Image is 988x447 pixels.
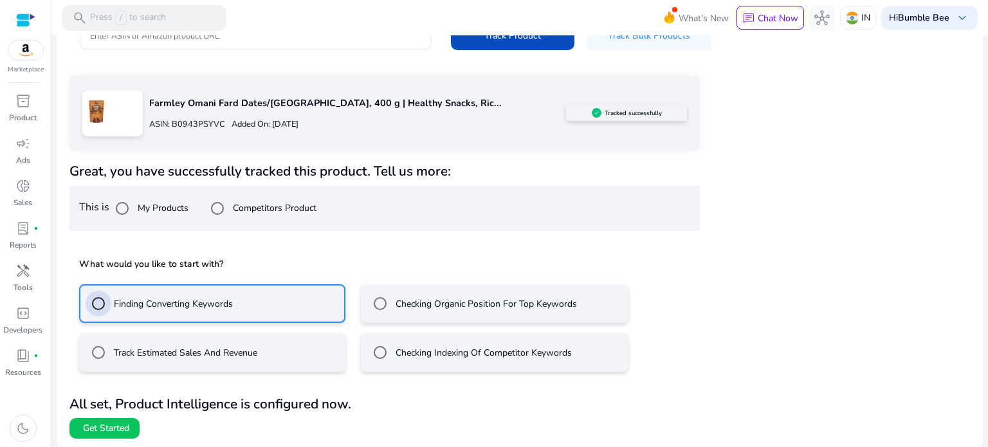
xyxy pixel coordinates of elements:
[846,12,859,24] img: in.svg
[5,367,41,378] p: Resources
[135,201,188,215] label: My Products
[814,10,830,26] span: hub
[33,353,39,358] span: fiber_manual_record
[15,348,31,363] span: book_4
[14,197,32,208] p: Sales
[15,221,31,236] span: lab_profile
[16,154,30,166] p: Ads
[758,12,798,24] p: Chat Now
[111,346,257,360] label: Track Estimated Sales And Revenue
[3,324,42,336] p: Developers
[15,306,31,321] span: code_blocks
[115,11,127,25] span: /
[69,186,700,231] div: This is
[451,21,574,50] button: Track Product
[587,21,711,50] button: Track Bulk Products
[225,118,298,131] p: Added On: [DATE]
[8,41,43,60] img: amazon.svg
[10,239,37,251] p: Reports
[15,263,31,278] span: handyman
[861,6,870,29] p: IN
[15,93,31,109] span: inventory_2
[69,395,351,413] b: All set, Product Intelligence is configured now.
[898,12,949,24] b: Bumble Bee
[393,297,577,311] label: Checking Organic Position For Top Keywords
[149,118,225,131] p: ASIN: B0943PSYVC
[889,14,949,23] p: Hi
[592,108,601,118] img: sellerapp_active
[809,5,835,31] button: hub
[15,421,31,436] span: dark_mode
[393,346,572,360] label: Checking Indexing Of Competitor Keywords
[679,7,729,30] span: What's New
[14,282,33,293] p: Tools
[69,163,700,179] h4: Great, you have successfully tracked this product. Tell us more:
[955,10,970,26] span: keyboard_arrow_down
[9,112,37,123] p: Product
[69,418,140,439] button: Get Started
[33,226,39,231] span: fiber_manual_record
[605,109,662,117] h5: Tracked successfully
[72,10,87,26] span: search
[742,12,755,25] span: chat
[15,178,31,194] span: donut_small
[149,96,566,111] p: Farmley Omani Fard Dates/[GEOGRAPHIC_DATA], 400 g | Healthy Snacks, Ric...
[90,11,166,25] p: Press to search
[79,258,690,271] h5: What would you like to start with?
[736,6,804,30] button: chatChat Now
[82,96,111,125] img: 5187zlHMTJL.jpg
[230,201,316,215] label: Competitors Product
[83,422,129,435] span: Get Started
[15,136,31,151] span: campaign
[8,65,44,75] p: Marketplace
[111,297,233,311] label: Finding Converting Keywords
